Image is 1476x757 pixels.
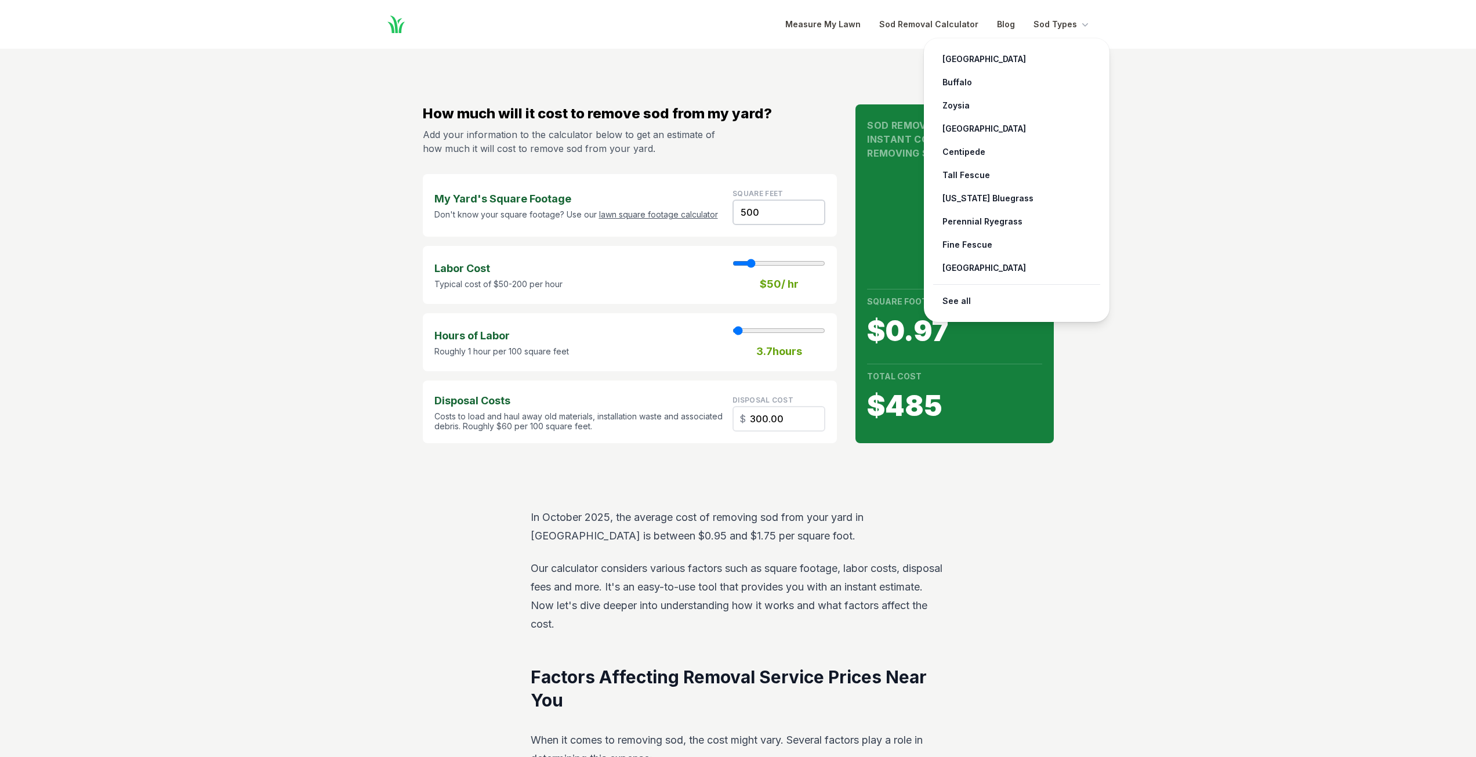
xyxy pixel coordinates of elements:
a: [GEOGRAPHIC_DATA] [933,48,1100,71]
p: In October 2025 , the average cost of removing sod from your yard in [GEOGRAPHIC_DATA] is between... [531,508,945,545]
label: Square Feet [732,189,783,198]
input: Square Feet [732,200,825,225]
p: Don't know your square footage? Use our [434,209,718,220]
a: Blog [997,17,1015,31]
p: Add your information to the calculator below to get an estimate of how much it will cost to remov... [423,128,720,155]
strong: 3.7 hours [756,343,802,360]
strong: Square Foot Cost [867,296,953,306]
p: Our calculator considers various factors such as square footage, labor costs, disposal fees and m... [531,559,945,633]
a: Measure My Lawn [785,17,861,31]
h2: How much will it cost to remove sod from my yard? [423,104,837,123]
strong: Hours of Labor [434,328,569,344]
a: Sod Removal Calculator [879,17,978,31]
a: [US_STATE] Bluegrass [933,187,1100,210]
a: Perennial Ryegrass [933,210,1100,233]
a: Fine Fescue [933,233,1100,256]
p: Typical cost of $50-200 per hour [434,279,563,289]
p: Roughly 1 hour per 100 square feet [434,346,569,357]
h2: Factors Affecting Removal Service Prices Near You [531,666,945,712]
a: Buffalo [933,71,1100,94]
p: Costs to load and haul away old materials, installation waste and associated debris. Roughly $60 ... [434,411,724,432]
strong: My Yard's Square Footage [434,191,718,207]
strong: $ 50 / hr [760,276,799,292]
a: Centipede [933,140,1100,164]
a: Tall Fescue [933,164,1100,187]
label: disposal cost [732,396,793,404]
button: Sod Types [1033,17,1091,31]
span: $ 0.97 [867,317,1042,345]
span: $ 485 [867,392,1042,420]
strong: Labor Cost [434,260,563,277]
a: lawn square footage calculator [599,209,718,219]
strong: Total Cost [867,371,922,381]
a: [GEOGRAPHIC_DATA] [933,117,1100,140]
input: Square Feet [732,406,825,432]
span: $ [739,412,746,426]
a: See all [933,289,1100,313]
a: Zoysia [933,94,1100,117]
h1: Sod Removal Calculator Instant Cost Estimate for Removing Sod [867,118,1042,160]
strong: Disposal Costs [434,393,724,409]
a: [GEOGRAPHIC_DATA] [933,256,1100,280]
